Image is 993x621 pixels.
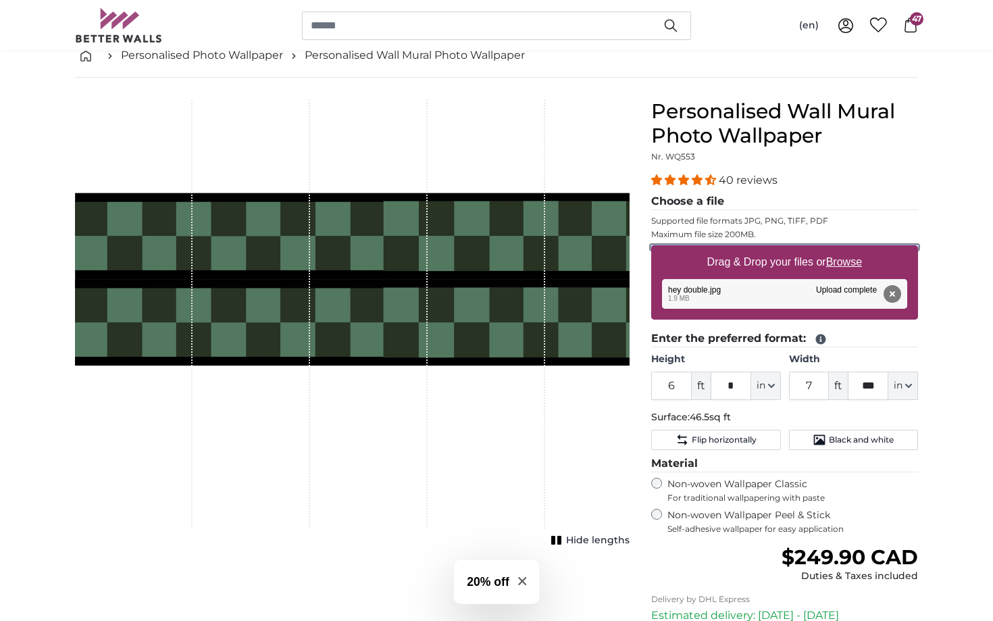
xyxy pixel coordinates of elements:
[894,379,902,393] span: in
[651,151,695,162] span: Nr. WQ553
[702,249,867,276] label: Drag & Drop your files or
[788,14,830,38] button: (en)
[888,372,918,400] button: in
[651,411,918,424] p: Surface:
[782,570,918,583] div: Duties & Taxes included
[651,455,918,472] legend: Material
[829,372,848,400] span: ft
[789,353,918,366] label: Width
[757,379,765,393] span: in
[651,330,918,347] legend: Enter the preferred format:
[566,534,630,547] span: Hide lengths
[789,430,918,450] button: Black and white
[667,493,918,503] span: For traditional wallpapering with paste
[651,99,918,148] h1: Personalised Wall Mural Photo Wallpaper
[667,478,918,503] label: Non-woven Wallpaper Classic
[692,372,711,400] span: ft
[121,47,283,64] a: Personalised Photo Wallpaper
[667,524,918,535] span: Self-adhesive wallpaper for easy application
[75,99,630,550] div: 1 of 1
[751,372,781,400] button: in
[651,216,918,226] p: Supported file formats JPG, PNG, TIFF, PDF
[651,353,780,366] label: Height
[782,545,918,570] span: $249.90 CAD
[75,8,163,43] img: Betterwalls
[719,174,778,187] span: 40 reviews
[651,229,918,240] p: Maximum file size 200MB.
[305,47,525,64] a: Personalised Wall Mural Photo Wallpaper
[651,174,719,187] span: 4.38 stars
[826,256,862,268] u: Browse
[75,34,918,78] nav: breadcrumbs
[651,430,780,450] button: Flip horizontally
[692,434,757,445] span: Flip horizontally
[690,411,731,423] span: 46.5sq ft
[651,594,918,605] p: Delivery by DHL Express
[910,12,923,26] span: 47
[547,531,630,550] button: Hide lengths
[667,509,918,535] label: Non-woven Wallpaper Peel & Stick
[651,193,918,210] legend: Choose a file
[829,434,894,445] span: Black and white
